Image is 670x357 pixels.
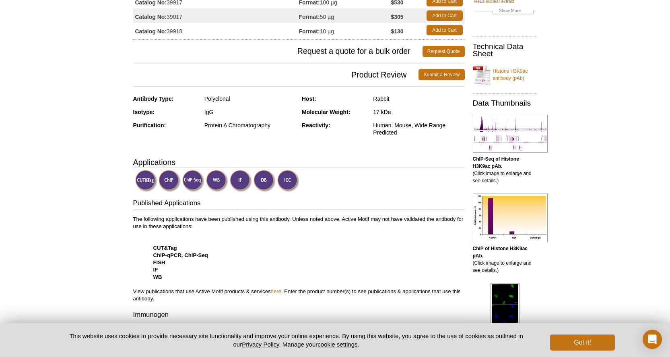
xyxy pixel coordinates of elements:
[133,216,465,302] p: The following applications have been published using this antibody. Unless noted above, Active Mo...
[317,341,357,348] button: cookie settings
[135,28,167,35] strong: Catalog No:
[302,109,350,115] strong: Molecular Weight:
[550,335,614,351] button: Got it!
[373,108,464,116] div: 17 kDa
[133,310,465,321] h3: Immunogen
[153,252,208,258] strong: ChIP-qPCR, ChIP-Seq
[135,170,157,192] img: CUT&Tag Validated
[473,63,537,87] a: Histone H3K9ac antibody (pAb)
[427,10,463,21] a: Add to Cart
[473,43,537,57] h2: Technical Data Sheet
[133,23,299,37] td: 39918
[299,23,391,37] td: 10 µg
[271,288,281,294] a: here
[299,13,320,20] strong: Format:
[133,69,419,80] span: Product Review
[391,13,403,20] strong: $305
[391,28,403,35] strong: $130
[373,95,464,102] div: Rabbit
[56,332,537,349] p: This website uses cookies to provide necessary site functionality and improve your online experie...
[643,330,662,349] div: Open Intercom Messenger
[302,122,330,129] strong: Reactivity:
[135,13,167,20] strong: Catalog No:
[473,155,537,184] p: (Click image to enlarge and see details.)
[473,156,519,169] b: ChIP-Seq of Histone H3K9ac pAb.
[153,259,165,265] strong: FISH
[153,245,177,251] strong: CUT&Tag
[133,96,174,102] strong: Antibody Type:
[277,170,299,192] img: Immunocytochemistry Validated
[473,245,537,274] p: (Click image to enlarge and see details.)
[474,7,536,16] a: Show More
[133,122,166,129] strong: Purification:
[302,96,316,102] strong: Host:
[153,267,158,273] strong: IF
[427,25,463,35] a: Add to Cart
[204,108,296,116] div: IgG
[159,170,181,192] img: ChIP Validated
[133,8,299,23] td: 39017
[423,46,465,57] a: Request Quote
[153,274,162,280] strong: WB
[133,46,423,57] span: Request a quote for a bulk order
[204,122,296,129] div: Protein A Chromatography
[473,194,548,242] img: Histone H3K9ac antibody (pAb) tested by ChIP.
[299,28,320,35] strong: Format:
[242,341,279,348] a: Privacy Policy
[491,283,520,346] img: Histone H3K9ac antibody (pAb) tested by immunofluorescence.
[473,115,548,153] img: Histone H3K9ac antibody (pAb) tested by ChIP-Seq.
[230,170,252,192] img: Immunofluorescence Validated
[473,100,537,107] h2: Data Thumbnails
[204,95,296,102] div: Polyclonal
[254,170,276,192] img: Dot Blot Validated
[206,170,228,192] img: Western Blot Validated
[133,198,465,210] h3: Published Applications
[182,170,204,192] img: ChIP-Seq Validated
[473,246,528,259] b: ChIP of Histone H3K9ac pAb.
[373,122,464,136] div: Human, Mouse, Wide Range Predicted
[299,8,391,23] td: 50 µg
[133,109,155,115] strong: Isotype:
[418,69,464,80] a: Submit a Review
[133,156,465,168] h3: Applications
